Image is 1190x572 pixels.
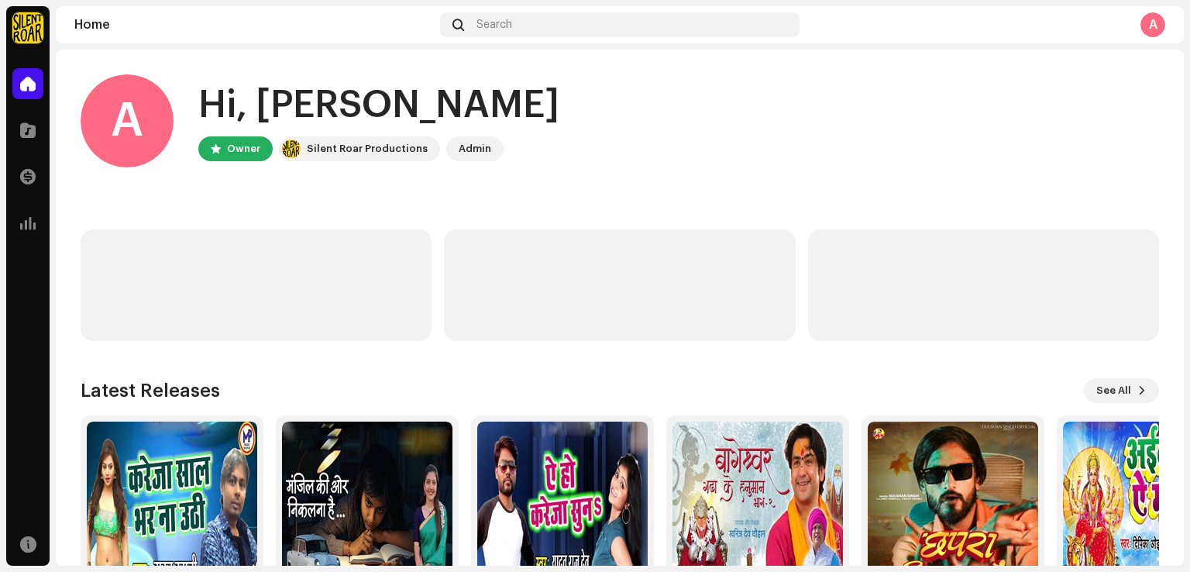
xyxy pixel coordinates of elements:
[81,378,220,403] h3: Latest Releases
[1140,12,1165,37] div: A
[282,140,301,158] img: fcfd72e7-8859-4002-b0df-9a7058150634
[1096,375,1131,406] span: See All
[198,81,559,130] div: Hi, [PERSON_NAME]
[459,140,491,158] div: Admin
[1084,378,1159,403] button: See All
[12,12,43,43] img: fcfd72e7-8859-4002-b0df-9a7058150634
[74,19,434,31] div: Home
[476,19,512,31] span: Search
[307,140,428,158] div: Silent Roar Productions
[227,140,260,158] div: Owner
[81,74,174,167] div: A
